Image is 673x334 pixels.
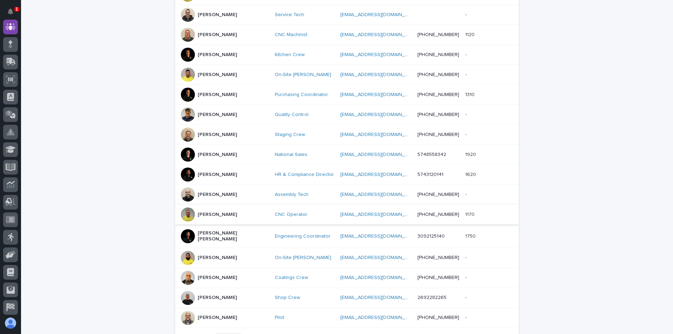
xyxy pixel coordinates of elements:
[198,275,237,281] p: [PERSON_NAME]
[175,308,519,328] tr: [PERSON_NAME]Pilot [EMAIL_ADDRESS][DOMAIN_NAME] [PHONE_NUMBER]--
[340,295,420,300] a: [EMAIL_ADDRESS][DOMAIN_NAME]
[340,152,420,157] a: [EMAIL_ADDRESS][DOMAIN_NAME]
[417,92,459,97] a: [PHONE_NUMBER]
[417,212,459,217] a: [PHONE_NUMBER]
[340,92,420,97] a: [EMAIL_ADDRESS][DOMAIN_NAME]
[465,313,468,321] p: -
[465,70,468,78] p: -
[417,112,459,117] a: [PHONE_NUMBER]
[275,275,308,281] a: Coatings Crew
[198,295,237,301] p: [PERSON_NAME]
[198,72,237,78] p: [PERSON_NAME]
[198,255,237,261] p: [PERSON_NAME]
[340,112,420,117] a: [EMAIL_ADDRESS][DOMAIN_NAME]
[198,230,268,242] p: [PERSON_NAME] [PERSON_NAME]
[417,192,459,197] a: [PHONE_NUMBER]
[275,112,308,118] a: Quality Control
[9,8,18,20] div: Notifications1
[175,105,519,125] tr: [PERSON_NAME]Quality Control [EMAIL_ADDRESS][DOMAIN_NAME] [PHONE_NUMBER]--
[198,315,237,321] p: [PERSON_NAME]
[275,295,300,301] a: Shop Crew
[275,92,328,98] a: Purchasing Coordinator
[275,72,331,78] a: On-Site [PERSON_NAME]
[198,52,237,58] p: [PERSON_NAME]
[175,248,519,268] tr: [PERSON_NAME]On-Site [PERSON_NAME] [EMAIL_ADDRESS][DOMAIN_NAME] [PHONE_NUMBER]--
[340,275,420,280] a: [EMAIL_ADDRESS][DOMAIN_NAME]
[175,205,519,225] tr: [PERSON_NAME]CNC Operator [EMAIL_ADDRESS][DOMAIN_NAME] [PHONE_NUMBER]11701170
[275,172,334,178] a: HR & Compliance Director
[417,172,443,177] a: 5743120141
[465,210,476,218] p: 1170
[175,288,519,308] tr: [PERSON_NAME]Shop Crew [EMAIL_ADDRESS][DOMAIN_NAME] 2692282265--
[340,255,420,260] a: [EMAIL_ADDRESS][DOMAIN_NAME]
[175,145,519,165] tr: [PERSON_NAME]National Sales [EMAIL_ADDRESS][DOMAIN_NAME] 574855834219201920
[275,52,305,58] a: Kitchen Crew
[417,275,459,280] a: [PHONE_NUMBER]
[340,212,420,217] a: [EMAIL_ADDRESS][DOMAIN_NAME]
[175,45,519,65] tr: [PERSON_NAME]Kitchen Crew [EMAIL_ADDRESS][DOMAIN_NAME] [PHONE_NUMBER]--
[175,225,519,248] tr: [PERSON_NAME] [PERSON_NAME]Engineering Coordinator [EMAIL_ADDRESS][DOMAIN_NAME] 309212514017501750
[175,65,519,85] tr: [PERSON_NAME]On-Site [PERSON_NAME] [EMAIL_ADDRESS][DOMAIN_NAME] [PHONE_NUMBER]--
[417,295,447,300] a: 2692282265
[340,315,420,320] a: [EMAIL_ADDRESS][DOMAIN_NAME]
[340,52,420,57] a: [EMAIL_ADDRESS][DOMAIN_NAME]
[465,150,477,158] p: 1920
[198,212,237,218] p: [PERSON_NAME]
[3,316,18,330] button: users-avatar
[340,234,420,239] a: [EMAIL_ADDRESS][DOMAIN_NAME]
[198,152,237,158] p: [PERSON_NAME]
[175,25,519,45] tr: [PERSON_NAME]CNC Machinist [EMAIL_ADDRESS][DOMAIN_NAME] [PHONE_NUMBER]11201120
[340,172,420,177] a: [EMAIL_ADDRESS][DOMAIN_NAME]
[275,212,307,218] a: CNC Operator
[340,132,420,137] a: [EMAIL_ADDRESS][DOMAIN_NAME]
[275,12,304,18] a: Service Tech
[198,172,237,178] p: [PERSON_NAME]
[340,12,420,17] a: [EMAIL_ADDRESS][DOMAIN_NAME]
[465,90,476,98] p: 1310
[198,192,237,198] p: [PERSON_NAME]
[275,233,331,239] a: Engineering Coordinator
[275,192,308,198] a: Assembly Tech
[340,192,420,197] a: [EMAIL_ADDRESS][DOMAIN_NAME]
[417,234,445,239] a: 3092125140
[465,190,468,198] p: -
[465,110,468,118] p: -
[3,4,18,19] button: Notifications
[175,5,519,25] tr: [PERSON_NAME]Service Tech [EMAIL_ADDRESS][DOMAIN_NAME] --
[15,7,18,12] p: 1
[340,72,420,77] a: [EMAIL_ADDRESS][DOMAIN_NAME]
[417,132,459,137] a: [PHONE_NUMBER]
[465,11,468,18] p: -
[465,50,468,58] p: -
[175,165,519,185] tr: [PERSON_NAME]HR & Compliance Director [EMAIL_ADDRESS][DOMAIN_NAME] 574312014116201620
[417,315,459,320] a: [PHONE_NUMBER]
[465,232,477,239] p: 1750
[465,130,468,138] p: -
[198,112,237,118] p: [PERSON_NAME]
[198,132,237,138] p: [PERSON_NAME]
[198,12,237,18] p: [PERSON_NAME]
[417,255,459,260] a: [PHONE_NUMBER]
[417,32,459,37] a: [PHONE_NUMBER]
[275,32,307,38] a: CNC Machinist
[465,253,468,261] p: -
[275,132,305,138] a: Staging Crew
[275,152,307,158] a: National Sales
[340,32,420,37] a: [EMAIL_ADDRESS][DOMAIN_NAME]
[275,315,284,321] a: Pilot
[465,30,476,38] p: 1120
[198,92,237,98] p: [PERSON_NAME]
[417,72,459,77] a: [PHONE_NUMBER]
[175,125,519,145] tr: [PERSON_NAME]Staging Crew [EMAIL_ADDRESS][DOMAIN_NAME] [PHONE_NUMBER]--
[465,293,468,301] p: -
[417,52,459,57] a: [PHONE_NUMBER]
[198,32,237,38] p: [PERSON_NAME]
[175,268,519,288] tr: [PERSON_NAME]Coatings Crew [EMAIL_ADDRESS][DOMAIN_NAME] [PHONE_NUMBER]--
[175,85,519,105] tr: [PERSON_NAME]Purchasing Coordinator [EMAIL_ADDRESS][DOMAIN_NAME] [PHONE_NUMBER]13101310
[275,255,331,261] a: On-Site [PERSON_NAME]
[465,170,477,178] p: 1620
[465,273,468,281] p: -
[175,185,519,205] tr: [PERSON_NAME]Assembly Tech [EMAIL_ADDRESS][DOMAIN_NAME] [PHONE_NUMBER]--
[417,152,446,157] a: 5748558342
